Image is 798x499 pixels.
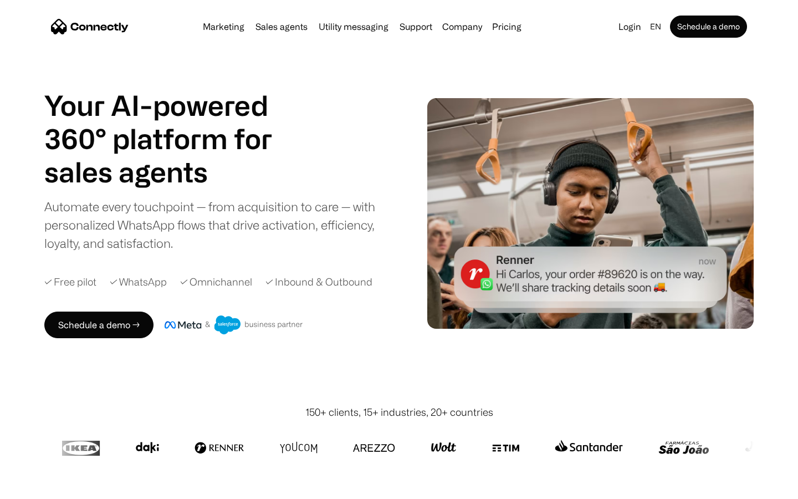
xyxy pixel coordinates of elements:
[44,274,96,289] div: ✓ Free pilot
[251,22,312,31] a: Sales agents
[110,274,167,289] div: ✓ WhatsApp
[670,16,747,38] a: Schedule a demo
[11,478,66,495] aside: Language selected: English
[44,197,393,252] div: Automate every touchpoint — from acquisition to care — with personalized WhatsApp flows that driv...
[614,19,646,34] a: Login
[198,22,249,31] a: Marketing
[44,89,299,155] h1: Your AI-powered 360° platform for
[44,312,154,338] a: Schedule a demo →
[395,22,437,31] a: Support
[265,274,372,289] div: ✓ Inbound & Outbound
[442,19,482,34] div: Company
[488,22,526,31] a: Pricing
[165,315,303,334] img: Meta and Salesforce business partner badge.
[180,274,252,289] div: ✓ Omnichannel
[314,22,393,31] a: Utility messaging
[650,19,661,34] div: en
[44,155,299,189] h1: sales agents
[305,405,493,420] div: 150+ clients, 15+ industries, 20+ countries
[22,480,66,495] ul: Language list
